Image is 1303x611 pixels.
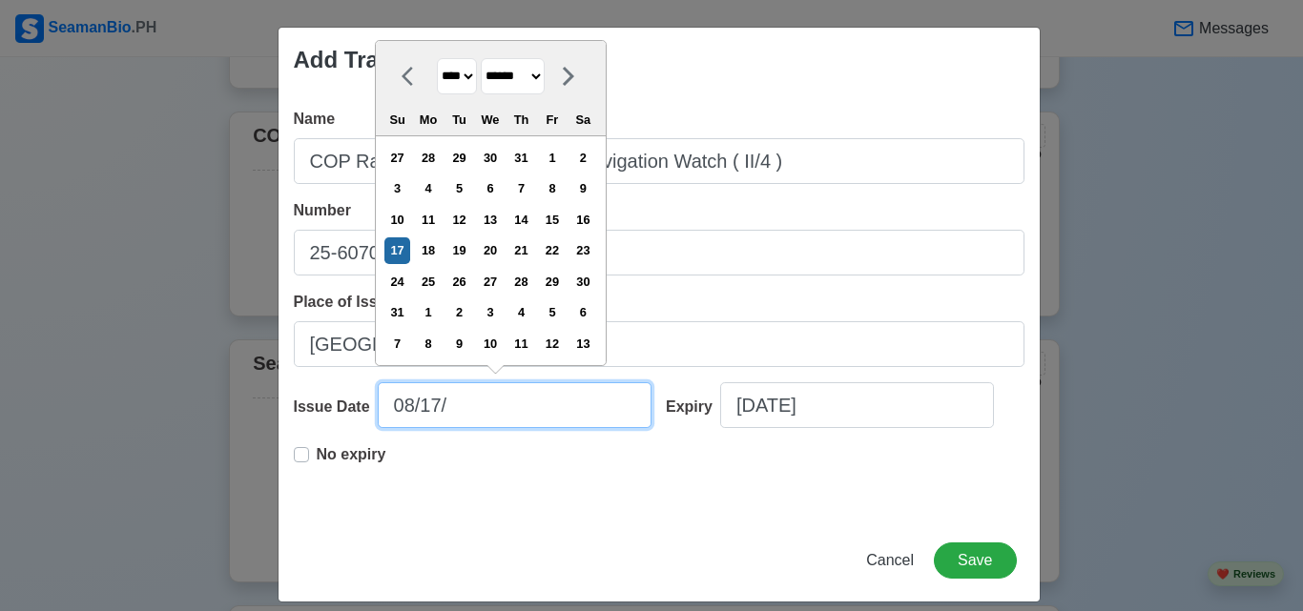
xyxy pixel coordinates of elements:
[446,299,472,325] div: Choose Tuesday, September 2nd, 2025
[508,269,534,295] div: Choose Thursday, August 28th, 2025
[477,331,503,356] div: Choose Wednesday, September 10th, 2025
[294,230,1024,275] input: Ex: COP1234567890W or NA
[446,237,472,263] div: Choose Tuesday, August 19th, 2025
[539,237,565,263] div: Choose Friday, August 22nd, 2025
[508,107,534,132] div: Th
[294,321,1024,367] input: Ex: Cebu City
[477,145,503,171] div: Choose Wednesday, July 30th, 2025
[294,43,552,77] div: Add Training/Certificate
[294,396,378,418] div: Issue Date
[854,542,926,579] button: Cancel
[384,145,410,171] div: Choose Sunday, July 27th, 2025
[477,237,503,263] div: Choose Wednesday, August 20th, 2025
[539,269,565,295] div: Choose Friday, August 29th, 2025
[539,175,565,201] div: Choose Friday, August 8th, 2025
[666,396,720,418] div: Expiry
[415,331,441,356] div: Choose Monday, September 8th, 2025
[415,269,441,295] div: Choose Monday, August 25th, 2025
[477,299,503,325] div: Choose Wednesday, September 3rd, 2025
[317,443,386,466] p: No expiry
[294,202,351,218] span: Number
[294,138,1024,184] input: Ex: COP Medical First Aid (VI/4)
[570,237,596,263] div: Choose Saturday, August 23rd, 2025
[415,175,441,201] div: Choose Monday, August 4th, 2025
[539,145,565,171] div: Choose Friday, August 1st, 2025
[570,331,596,356] div: Choose Saturday, September 13th, 2025
[539,207,565,233] div: Choose Friday, August 15th, 2025
[294,111,336,127] span: Name
[384,299,410,325] div: Choose Sunday, August 31st, 2025
[934,542,1016,579] button: Save
[384,331,410,356] div: Choose Sunday, September 7th, 2025
[446,331,472,356] div: Choose Tuesday, September 9th, 2025
[508,175,534,201] div: Choose Thursday, August 7th, 2025
[384,237,410,263] div: Choose Sunday, August 17th, 2025
[866,552,914,568] span: Cancel
[415,145,441,171] div: Choose Monday, July 28th, 2025
[508,299,534,325] div: Choose Thursday, September 4th, 2025
[570,299,596,325] div: Choose Saturday, September 6th, 2025
[508,207,534,233] div: Choose Thursday, August 14th, 2025
[382,142,599,358] div: month 2025-08
[477,107,503,132] div: We
[415,107,441,132] div: Mo
[446,269,472,295] div: Choose Tuesday, August 26th, 2025
[570,145,596,171] div: Choose Saturday, August 2nd, 2025
[446,207,472,233] div: Choose Tuesday, August 12th, 2025
[415,299,441,325] div: Choose Monday, September 1st, 2025
[415,207,441,233] div: Choose Monday, August 11th, 2025
[570,207,596,233] div: Choose Saturday, August 16th, 2025
[570,175,596,201] div: Choose Saturday, August 9th, 2025
[294,294,396,310] span: Place of Issue
[446,145,472,171] div: Choose Tuesday, July 29th, 2025
[384,207,410,233] div: Choose Sunday, August 10th, 2025
[477,175,503,201] div: Choose Wednesday, August 6th, 2025
[477,269,503,295] div: Choose Wednesday, August 27th, 2025
[570,269,596,295] div: Choose Saturday, August 30th, 2025
[539,299,565,325] div: Choose Friday, September 5th, 2025
[508,331,534,356] div: Choose Thursday, September 11th, 2025
[384,269,410,295] div: Choose Sunday, August 24th, 2025
[384,107,410,132] div: Su
[446,175,472,201] div: Choose Tuesday, August 5th, 2025
[508,145,534,171] div: Choose Thursday, July 31st, 2025
[384,175,410,201] div: Choose Sunday, August 3rd, 2025
[446,107,472,132] div: Tu
[477,207,503,233] div: Choose Wednesday, August 13th, 2025
[539,331,565,356] div: Choose Friday, September 12th, 2025
[508,237,534,263] div: Choose Thursday, August 21st, 2025
[570,107,596,132] div: Sa
[415,237,441,263] div: Choose Monday, August 18th, 2025
[539,107,565,132] div: Fr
